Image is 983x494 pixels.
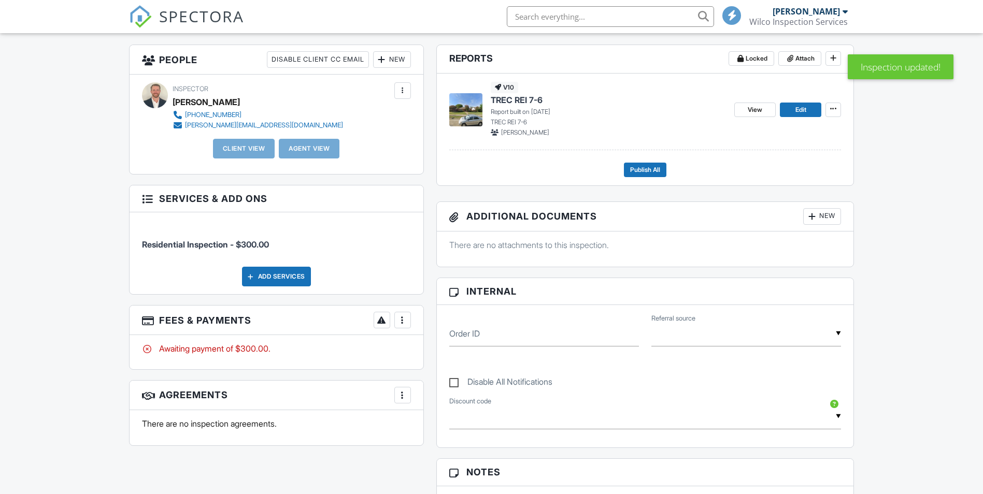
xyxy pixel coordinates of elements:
[142,239,269,250] span: Residential Inspection - $300.00
[129,5,152,28] img: The Best Home Inspection Software - Spectora
[651,314,695,323] label: Referral source
[437,459,854,486] h3: Notes
[130,381,423,410] h3: Agreements
[449,328,480,339] label: Order ID
[449,397,491,406] label: Discount code
[173,85,208,93] span: Inspector
[173,110,343,120] a: [PHONE_NUMBER]
[185,121,343,129] div: [PERSON_NAME][EMAIL_ADDRESS][DOMAIN_NAME]
[129,14,244,36] a: SPECTORA
[749,17,848,27] div: Wilco Inspection Services
[130,306,423,335] h3: Fees & Payments
[449,377,552,390] label: Disable All Notifications
[437,202,854,231] h3: Additional Documents
[173,94,240,110] div: [PERSON_NAME]
[130,185,423,212] h3: Services & Add ons
[142,220,411,258] li: Service: Residential Inspection
[803,208,841,225] div: New
[507,6,714,27] input: Search everything...
[173,120,343,130] a: [PERSON_NAME][EMAIL_ADDRESS][DOMAIN_NAME]
[242,267,311,286] div: Add Services
[142,343,411,354] div: Awaiting payment of $300.00.
[267,51,369,68] div: Disable Client CC Email
[449,239,842,251] p: There are no attachments to this inspection.
[773,6,840,17] div: [PERSON_NAME]
[373,51,411,68] div: New
[185,111,241,119] div: [PHONE_NUMBER]
[159,5,244,27] span: SPECTORA
[437,278,854,305] h3: Internal
[130,45,423,75] h3: People
[848,54,953,79] div: Inspection updated!
[142,418,411,429] p: There are no inspection agreements.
